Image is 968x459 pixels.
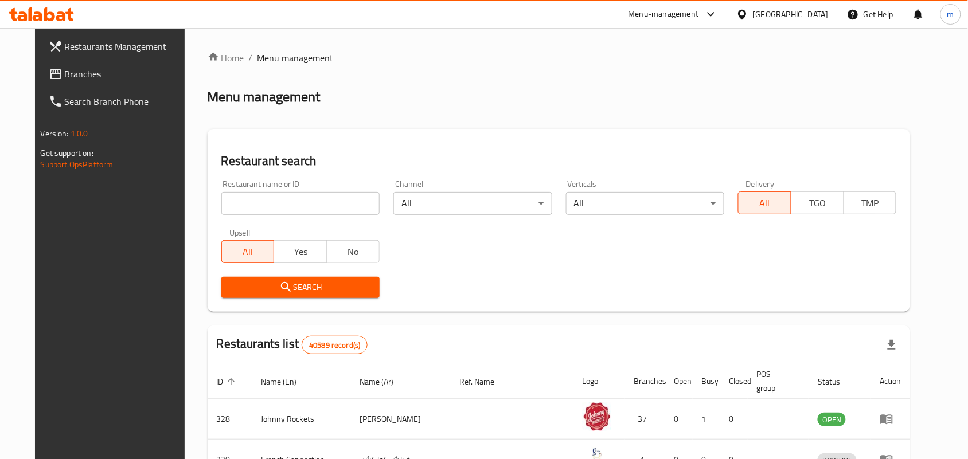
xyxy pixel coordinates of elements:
[693,364,720,399] th: Busy
[393,192,552,215] div: All
[573,364,625,399] th: Logo
[738,191,791,214] button: All
[844,191,897,214] button: TMP
[459,375,509,389] span: Ref. Name
[65,67,188,81] span: Branches
[41,146,93,160] span: Get support on:
[583,402,611,431] img: Johnny Rockets
[818,413,846,426] span: OPEN
[746,180,775,188] label: Delivery
[208,88,321,106] h2: Menu management
[566,192,724,215] div: All
[65,40,188,53] span: Restaurants Management
[40,33,197,60] a: Restaurants Management
[753,8,829,21] div: [GEOGRAPHIC_DATA]
[252,399,351,440] td: Johnny Rockets
[261,375,312,389] span: Name (En)
[65,95,188,108] span: Search Branch Phone
[720,399,748,440] td: 0
[221,240,275,263] button: All
[71,126,88,141] span: 1.0.0
[791,191,844,214] button: TGO
[217,335,368,354] h2: Restaurants list
[249,51,253,65] li: /
[849,195,892,211] span: TMP
[629,7,699,21] div: Menu-management
[302,336,368,354] div: Total records count
[878,331,905,359] div: Export file
[231,280,370,295] span: Search
[665,364,693,399] th: Open
[221,152,897,170] h2: Restaurant search
[625,364,665,399] th: Branches
[41,126,69,141] span: Version:
[350,399,450,440] td: [PERSON_NAME]
[302,340,367,351] span: 40589 record(s)
[625,399,665,440] td: 37
[229,229,251,237] label: Upsell
[743,195,787,211] span: All
[221,192,380,215] input: Search for restaurant name or ID..
[796,195,840,211] span: TGO
[227,244,270,260] span: All
[665,399,693,440] td: 0
[326,240,380,263] button: No
[757,367,795,395] span: POS group
[818,375,855,389] span: Status
[871,364,910,399] th: Action
[40,60,197,88] a: Branches
[221,277,380,298] button: Search
[208,51,911,65] nav: breadcrumb
[947,8,954,21] span: m
[274,240,327,263] button: Yes
[40,88,197,115] a: Search Branch Phone
[880,412,901,426] div: Menu
[331,244,375,260] span: No
[360,375,408,389] span: Name (Ar)
[693,399,720,440] td: 1
[41,157,114,172] a: Support.OpsPlatform
[208,399,252,440] td: 328
[720,364,748,399] th: Closed
[217,375,239,389] span: ID
[257,51,334,65] span: Menu management
[279,244,322,260] span: Yes
[208,51,244,65] a: Home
